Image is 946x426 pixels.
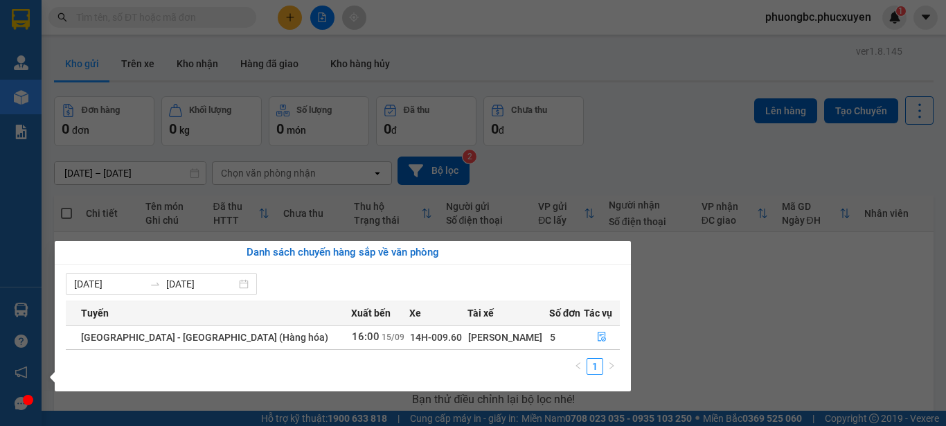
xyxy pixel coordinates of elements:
span: Số đơn [549,305,581,321]
div: Danh sách chuyến hàng sắp về văn phòng [66,245,620,261]
span: 16:00 [352,330,380,343]
span: [GEOGRAPHIC_DATA] - [GEOGRAPHIC_DATA] (Hàng hóa) [81,332,328,343]
a: 1 [587,359,603,374]
input: Đến ngày [166,276,236,292]
input: Từ ngày [74,276,144,292]
button: right [603,358,620,375]
div: [PERSON_NAME] [468,330,548,345]
span: right [607,362,616,370]
button: left [570,358,587,375]
span: Xe [409,305,421,321]
li: 1 [587,358,603,375]
span: left [574,362,582,370]
span: Xuất bến [351,305,391,321]
span: Tác vụ [584,305,612,321]
span: Tuyến [81,305,109,321]
span: file-done [597,332,607,343]
li: Next Page [603,358,620,375]
li: Previous Page [570,358,587,375]
span: 15/09 [382,332,404,342]
span: Tài xế [467,305,494,321]
span: to [150,278,161,290]
span: 14H-009.60 [410,332,462,343]
button: file-done [584,326,619,348]
span: 5 [550,332,555,343]
span: swap-right [150,278,161,290]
